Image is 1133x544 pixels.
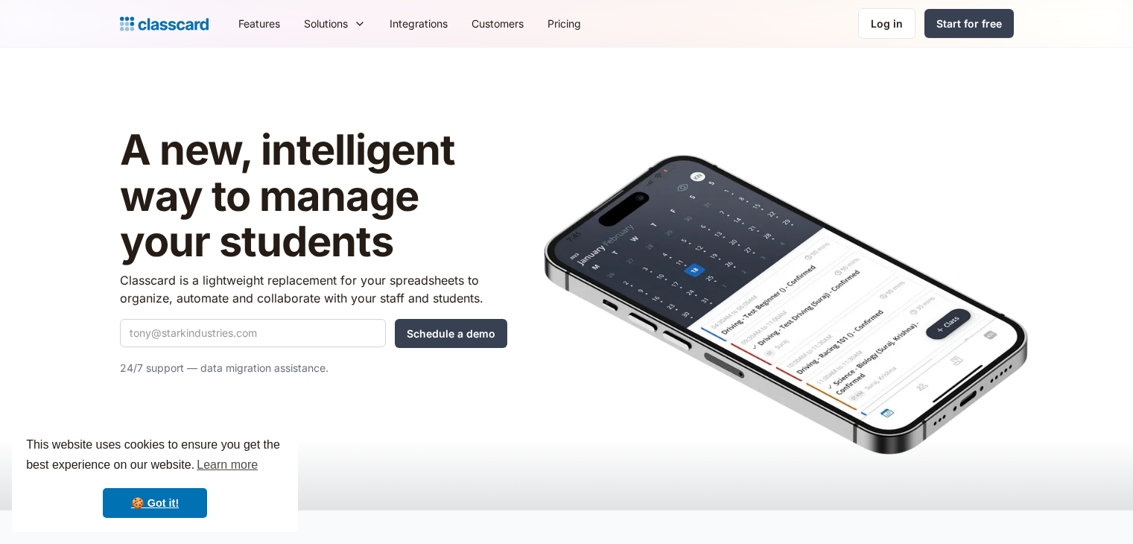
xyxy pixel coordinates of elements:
div: Solutions [292,7,378,40]
input: tony@starkindustries.com [120,319,386,347]
a: Pricing [536,7,593,40]
p: 24/7 support — data migration assistance. [120,359,507,377]
h1: A new, intelligent way to manage your students [120,127,507,265]
a: dismiss cookie message [103,488,207,518]
div: cookieconsent [12,422,298,532]
p: Classcard is a lightweight replacement for your spreadsheets to organize, automate and collaborat... [120,271,507,307]
span: This website uses cookies to ensure you get the best experience on our website. [26,436,284,476]
a: Features [226,7,292,40]
div: Log in [871,16,903,31]
a: Customers [460,7,536,40]
div: Start for free [936,16,1002,31]
a: Log in [858,8,915,39]
a: learn more about cookies [194,454,260,476]
form: Quick Demo Form [120,319,507,348]
a: Integrations [378,7,460,40]
a: Logo [120,13,209,34]
div: Solutions [304,16,348,31]
a: Start for free [924,9,1014,38]
input: Schedule a demo [395,319,507,348]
